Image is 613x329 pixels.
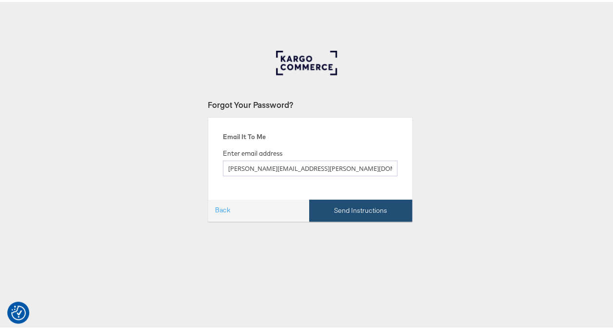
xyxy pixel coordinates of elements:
[223,147,282,156] label: Enter email address
[309,198,412,220] button: Send Instructions
[208,97,413,108] div: Forgot Your Password?
[11,304,26,318] button: Consent Preferences
[208,200,237,217] a: Back
[223,159,397,174] input: Enter a valid email address
[11,304,26,318] img: Revisit consent button
[223,130,397,140] div: Email It To Me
